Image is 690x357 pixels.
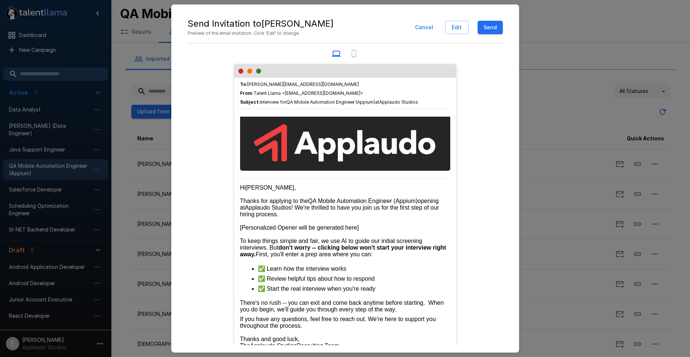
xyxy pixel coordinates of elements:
b: From [240,90,252,96]
span: , [294,184,296,191]
span: ✅ Review helpful tips about how to respond [258,276,375,282]
button: Send [478,21,503,34]
span: ✅ Learn how the interview works [258,266,347,272]
span: Applaudo Studios [245,204,291,211]
span: opening at [240,198,441,211]
strong: don't worry -- clicking below won't start your interview right away. [240,244,448,257]
span: [Personalized Opener will be generated here] [240,224,359,231]
span: The [240,343,250,349]
span: To keep things simple and fair, we use AI to guide our initial screening interviews. But [240,238,424,251]
span: Applaudo Studios [379,99,418,105]
span: First, you'll enter a prep area where you can: [256,251,373,257]
button: Edit [445,21,469,34]
span: ! We're thrilled to have you join us for the first step of our hiring process. [240,204,441,217]
span: ✅ Start the real interview when you're ready [258,286,376,292]
b: Subject [240,99,259,105]
span: at [375,99,379,105]
span: Interview for [260,99,286,105]
img: Talent Llama [240,117,450,169]
span: If you have any questions, feel free to reach out. We're here to support you throughout the process. [240,316,438,329]
span: : Talent Llama <[EMAIL_ADDRESS][DOMAIN_NAME]> [240,90,363,97]
button: Cancel [412,21,436,34]
span: QA Mobile Automation Engineer (Appium) [308,198,418,204]
h5: Send Invitation to [PERSON_NAME] [188,18,334,30]
span: Thanks and good luck, [240,336,300,342]
span: QA Mobile Automation Engineer (Appium) [286,99,375,105]
b: To [240,81,246,87]
span: There's no rush -- you can exit and come back anytime before starting. When you do begin, we'll g... [240,300,445,313]
span: : [PERSON_NAME][EMAIL_ADDRESS][DOMAIN_NAME] [240,81,450,88]
span: [PERSON_NAME] [246,184,294,191]
span: Preview of the email invitation. Click 'Edit' to change. [188,30,334,37]
span: Thanks for applying to the [240,198,308,204]
span: Hi [240,184,246,191]
span: Recruiting Team [297,343,339,349]
span: Applaudo Studios [250,343,296,349]
span: : [240,99,418,106]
